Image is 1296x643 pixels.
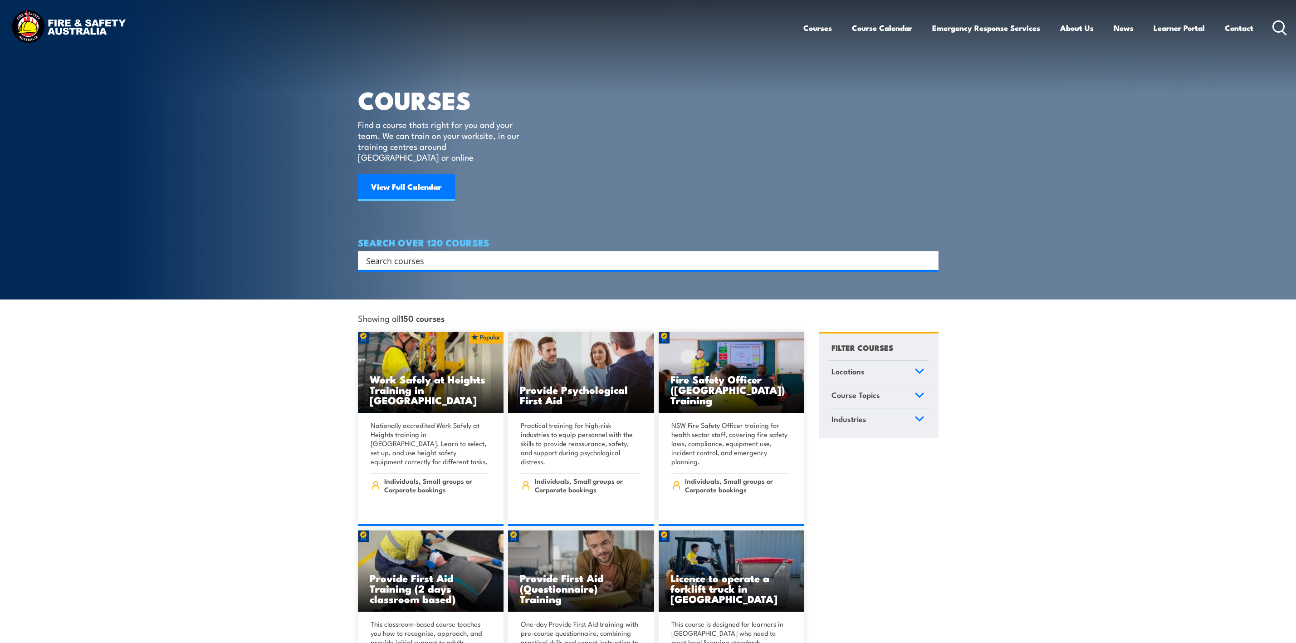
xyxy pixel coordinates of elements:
[535,476,639,494] span: Individuals, Small groups or Corporate bookings
[1225,16,1253,40] a: Contact
[358,174,455,201] a: View Full Calendar
[923,254,935,267] button: Search magnifier button
[401,312,445,324] strong: 150 courses
[358,332,504,413] a: Work Safely at Heights Training in [GEOGRAPHIC_DATA]
[358,530,504,612] img: Provide First Aid (Blended Learning)
[358,332,504,413] img: Work Safely at Heights Training (1)
[358,313,445,323] span: Showing all
[370,374,492,405] h3: Work Safely at Heights Training in [GEOGRAPHIC_DATA]
[659,332,805,413] img: Fire Safety Advisor
[827,384,929,408] a: Course Topics
[1114,16,1134,40] a: News
[831,341,893,353] h4: FILTER COURSES
[852,16,912,40] a: Course Calendar
[659,530,805,612] a: Licence to operate a forklift truck in [GEOGRAPHIC_DATA]
[366,254,919,267] input: Search input
[685,476,789,494] span: Individuals, Small groups or Corporate bookings
[831,365,865,378] span: Locations
[670,573,793,604] h3: Licence to operate a forklift truck in [GEOGRAPHIC_DATA]
[508,530,654,612] img: Mental Health First Aid Refresher Training (Standard) (1)
[384,476,488,494] span: Individuals, Small groups or Corporate bookings
[520,573,642,604] h3: Provide First Aid (Questionnaire) Training
[827,361,929,384] a: Locations
[508,332,654,413] img: Mental Health First Aid Training Course from Fire & Safety Australia
[670,374,793,405] h3: Fire Safety Officer ([GEOGRAPHIC_DATA]) Training
[1060,16,1094,40] a: About Us
[358,530,504,612] a: Provide First Aid Training (2 days classroom based)
[521,421,639,466] p: Practical training for high-risk industries to equip personnel with the skills to provide reassur...
[932,16,1040,40] a: Emergency Response Services
[1154,16,1205,40] a: Learner Portal
[358,237,939,247] h4: SEARCH OVER 120 COURSES
[803,16,832,40] a: Courses
[370,573,492,604] h3: Provide First Aid Training (2 days classroom based)
[358,119,523,162] p: Find a course thats right for you and your team. We can train on your worksite, in our training c...
[520,384,642,405] h3: Provide Psychological First Aid
[508,530,654,612] a: Provide First Aid (Questionnaire) Training
[659,332,805,413] a: Fire Safety Officer ([GEOGRAPHIC_DATA]) Training
[358,89,533,110] h1: COURSES
[831,413,866,425] span: Industries
[368,254,920,267] form: Search form
[671,421,789,466] p: NSW Fire Safety Officer training for health sector staff, covering fire safety laws, compliance, ...
[659,530,805,612] img: Licence to operate a forklift truck Training
[371,421,489,466] p: Nationally accredited Work Safely at Heights training in [GEOGRAPHIC_DATA]. Learn to select, set ...
[508,332,654,413] a: Provide Psychological First Aid
[827,408,929,432] a: Industries
[831,389,880,401] span: Course Topics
